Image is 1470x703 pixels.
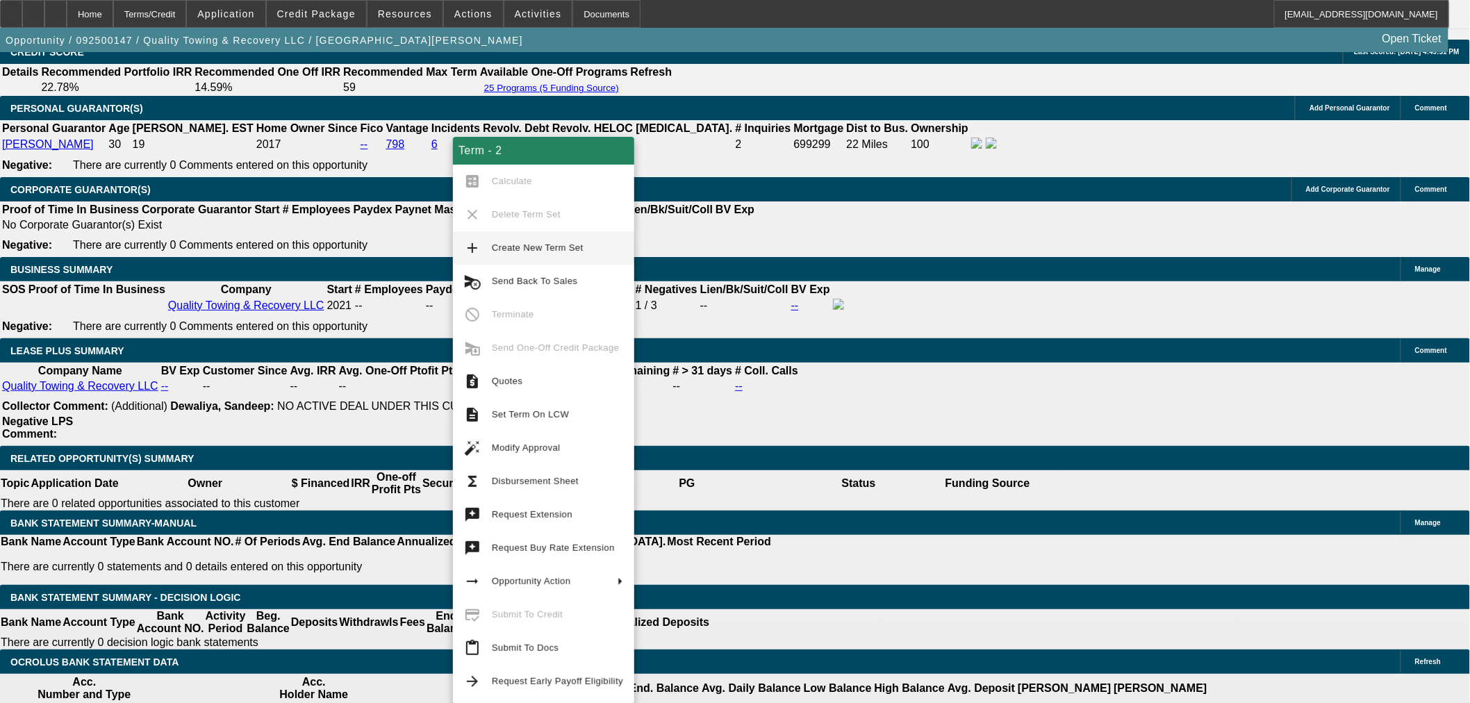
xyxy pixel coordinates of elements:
[846,137,909,152] td: 22 Miles
[464,640,481,656] mat-icon: content_paste
[133,122,254,134] b: [PERSON_NAME]. EST
[194,81,341,94] td: 14.59%
[453,137,634,165] div: Term - 2
[6,35,523,46] span: Opportunity / 092500147 / Quality Towing & Recovery LLC / [GEOGRAPHIC_DATA][PERSON_NAME]
[194,65,341,79] th: Recommended One Off IRR
[350,470,371,497] th: IRR
[911,122,968,134] b: Ownership
[1415,347,1447,354] span: Comment
[464,473,481,490] mat-icon: functions
[361,138,368,150] a: --
[793,137,845,152] td: 699299
[492,509,572,520] span: Request Extension
[504,1,572,27] button: Activities
[464,440,481,456] mat-icon: auto_fix_high
[464,273,481,290] mat-icon: cancel_schedule_send
[371,470,422,497] th: One-off Profit Pts
[386,138,405,150] a: 798
[794,122,844,134] b: Mortgage
[197,8,254,19] span: Application
[10,345,124,356] span: LEASE PLUS SUMMARY
[971,138,982,149] img: facebook-icon.png
[187,1,265,27] button: Application
[947,675,1016,702] th: Avg. Deposit
[1415,658,1441,665] span: Refresh
[492,276,577,286] span: Send Back To Sales
[986,138,997,149] img: linkedin-icon.png
[291,470,351,497] th: $ Financed
[235,535,302,549] th: # Of Periods
[1377,27,1447,51] a: Open Ticket
[1415,104,1447,112] span: Comment
[170,400,274,412] b: Dewaliya, Sandeep:
[701,675,802,702] th: Avg. Daily Balance
[355,283,423,295] b: # Employees
[426,283,465,295] b: Paydex
[10,518,197,529] span: BANK STATEMENT SUMMARY-MANUAL
[630,65,673,79] th: Refresh
[396,535,506,549] th: Annualized Deposits
[492,576,571,586] span: Opportunity Action
[338,379,463,393] td: --
[600,609,710,636] th: Annualized Deposits
[716,204,754,215] b: BV Exp
[1,203,140,217] th: Proof of Time In Business
[342,81,478,94] td: 59
[38,365,122,377] b: Company Name
[515,8,562,19] span: Activities
[700,298,789,313] td: --
[136,609,205,636] th: Bank Account NO.
[119,470,291,497] th: Owner
[246,609,290,636] th: Beg. Balance
[1415,265,1441,273] span: Manage
[1017,675,1112,702] th: [PERSON_NAME]
[267,1,366,27] button: Credit Package
[73,320,367,332] span: There are currently 0 Comments entered on this opportunity
[136,535,235,549] th: Bank Account NO.
[1,561,771,573] p: There are currently 0 statements and 0 details entered on this opportunity
[1,65,39,79] th: Details
[464,573,481,590] mat-icon: arrow_right_alt
[203,365,288,377] b: Customer Since
[1,218,761,232] td: No Corporate Guarantor(s) Exist
[283,204,351,215] b: # Employees
[161,380,169,392] a: --
[874,675,945,702] th: High Balance
[629,675,700,702] th: End. Balance
[40,81,192,94] td: 22.78%
[62,609,136,636] th: Account Type
[910,137,969,152] td: 100
[367,1,443,27] button: Resources
[601,470,773,497] th: PG
[327,283,352,295] b: Start
[290,609,339,636] th: Deposits
[625,204,713,215] b: Lien/Bk/Suit/Coll
[1114,675,1208,702] th: [PERSON_NAME]
[221,283,272,295] b: Company
[833,299,844,310] img: facebook-icon.png
[2,159,52,171] b: Negative:
[945,470,1031,497] th: Funding Source
[302,535,397,549] th: Avg. End Balance
[395,204,504,215] b: Paynet Master Score
[132,137,254,152] td: 19
[791,283,830,295] b: BV Exp
[378,8,432,19] span: Resources
[1,675,167,702] th: Acc. Number and Type
[327,298,353,313] td: 2021
[464,240,481,256] mat-icon: add
[672,365,732,377] b: # > 31 days
[1310,104,1390,112] span: Add Personal Guarantor
[2,415,73,440] b: Negative LPS Comment:
[464,506,481,523] mat-icon: try
[492,676,623,686] span: Request Early Payoff Eligibility
[735,365,798,377] b: # Coll. Calls
[202,379,288,393] td: --
[254,204,279,215] b: Start
[355,299,363,311] span: --
[108,122,129,134] b: Age
[290,379,337,393] td: --
[169,675,459,702] th: Acc. Holder Name
[338,609,399,636] th: Withdrawls
[10,264,113,275] span: BUSINESS SUMMARY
